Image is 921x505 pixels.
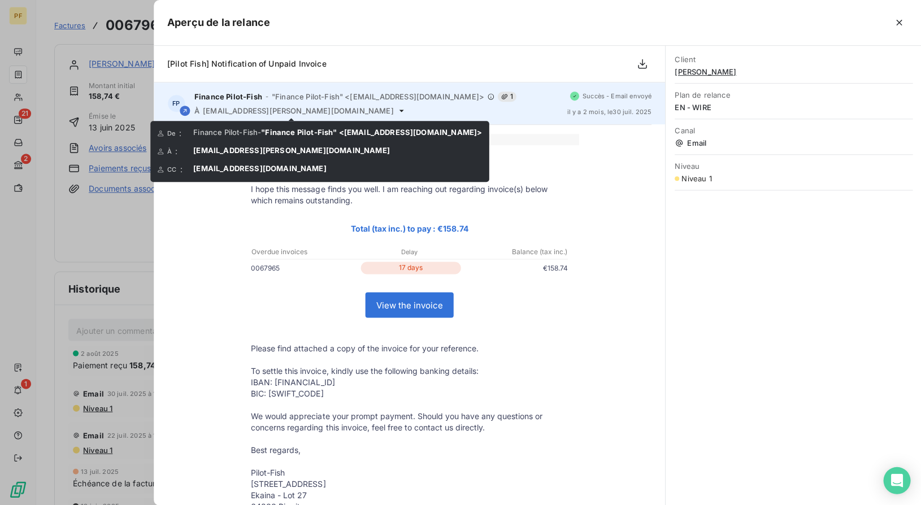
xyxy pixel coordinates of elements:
[674,90,912,99] span: Plan de relance
[251,388,567,399] p: BIC: [SWIFT_CODE]
[582,93,651,99] span: Succès - Email envoyé
[251,365,567,376] p: To settle this invoice, kindly use the following banking details:
[167,59,326,68] span: [Pilot Fish] Notification of Unpaid Invoice
[167,94,185,112] div: FP
[157,146,193,157] div: :
[360,262,460,274] p: 17 days
[157,164,193,175] div: :
[194,92,262,101] span: Finance Pilot-Fish
[883,467,910,494] div: Open Intercom Messenger
[167,15,270,31] h5: Aperçu de la relance
[265,93,268,100] span: -
[167,166,176,173] span: CC
[674,67,912,76] span: [PERSON_NAME]
[251,262,358,274] p: 0067965
[463,262,567,274] p: €158.74
[251,184,567,206] p: I hope this message finds you well. I am reaching out regarding invoice(s) below which remains ou...
[674,126,912,135] span: Canal
[357,247,462,257] p: Delay
[251,342,567,354] p: Please find attached a copy of the invoice for your reference.
[674,138,912,147] span: Email
[681,174,711,183] span: Niveau 1
[366,293,453,317] a: View the invoice
[193,128,482,137] span: -
[167,130,175,137] span: De
[167,148,172,155] span: À
[251,478,567,489] p: [STREET_ADDRESS]
[674,103,912,112] span: EN - WIRE
[193,128,258,137] span: Finance Pilot-Fish
[272,92,484,101] span: "Finance Pilot-Fish" <[EMAIL_ADDRESS][DOMAIN_NAME]>
[674,162,912,171] span: Niveau
[251,247,356,257] p: Overdue invoices
[251,376,567,388] p: IBAN: [FINANCIAL_ID]
[567,108,651,115] span: il y a 2 mois , le 30 juil. 2025
[251,222,567,235] p: Total (tax inc.) to pay : €158.74
[157,128,193,139] div: :
[194,106,199,115] span: À
[193,146,389,155] span: [EMAIL_ADDRESS][PERSON_NAME][DOMAIN_NAME]
[674,55,912,64] span: Client
[203,106,393,115] span: [EMAIL_ADDRESS][PERSON_NAME][DOMAIN_NAME]
[251,444,567,455] p: Best regards,
[497,92,516,102] span: 1
[251,410,567,433] p: We would appreciate your prompt payment. Should you have any questions or concerns regarding this...
[261,128,482,137] span: "Finance Pilot-Fish" <[EMAIL_ADDRESS][DOMAIN_NAME]>
[251,489,567,500] p: Ekaina - Lot 27
[193,164,326,173] span: [EMAIL_ADDRESS][DOMAIN_NAME]
[251,467,567,478] p: Pilot-Fish
[462,247,567,257] p: Balance (tax inc.)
